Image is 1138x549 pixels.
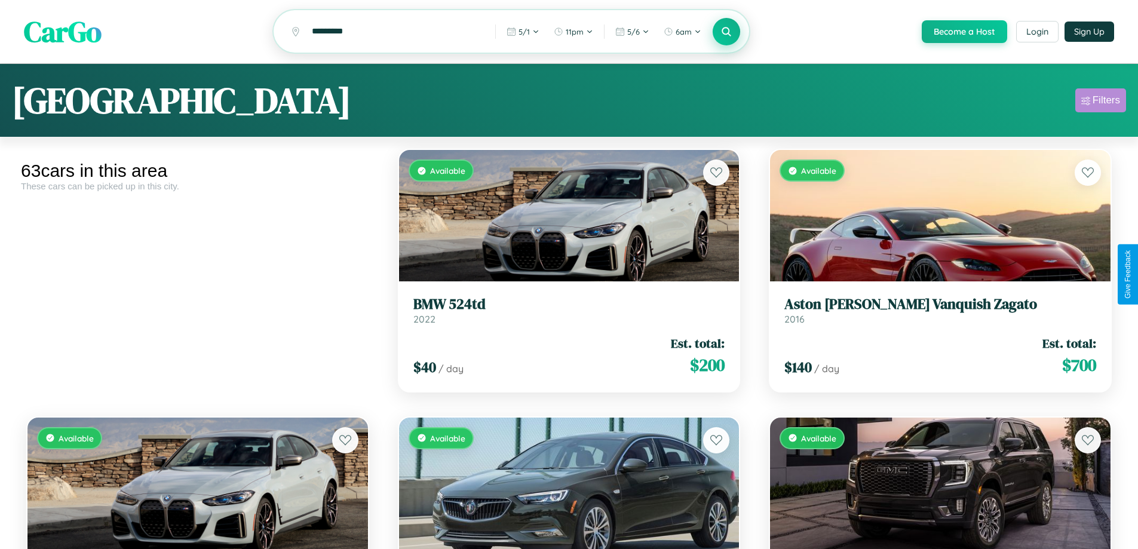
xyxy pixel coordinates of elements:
[801,433,836,443] span: Available
[784,357,812,377] span: $ 140
[438,363,464,375] span: / day
[413,313,435,325] span: 2022
[24,12,102,51] span: CarGo
[413,357,436,377] span: $ 40
[501,22,545,41] button: 5/1
[627,27,640,36] span: 5 / 6
[430,165,465,176] span: Available
[59,433,94,443] span: Available
[676,27,692,36] span: 6am
[413,296,725,325] a: BMW 524td2022
[548,22,599,41] button: 11pm
[671,335,725,352] span: Est. total:
[1016,21,1059,42] button: Login
[12,76,351,125] h1: [GEOGRAPHIC_DATA]
[413,296,725,313] h3: BMW 524td
[21,161,375,181] div: 63 cars in this area
[519,27,530,36] span: 5 / 1
[784,313,805,325] span: 2016
[1065,22,1114,42] button: Sign Up
[784,296,1096,313] h3: Aston [PERSON_NAME] Vanquish Zagato
[922,20,1007,43] button: Become a Host
[784,296,1096,325] a: Aston [PERSON_NAME] Vanquish Zagato2016
[690,353,725,377] span: $ 200
[566,27,584,36] span: 11pm
[430,433,465,443] span: Available
[1124,250,1132,299] div: Give Feedback
[1042,335,1096,352] span: Est. total:
[609,22,655,41] button: 5/6
[21,181,375,191] div: These cars can be picked up in this city.
[658,22,707,41] button: 6am
[814,363,839,375] span: / day
[1075,88,1126,112] button: Filters
[1062,353,1096,377] span: $ 700
[1093,94,1120,106] div: Filters
[801,165,836,176] span: Available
